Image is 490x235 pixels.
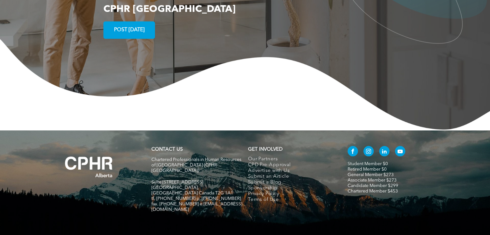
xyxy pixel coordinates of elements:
[348,178,397,183] a: Associate Member $273
[151,180,203,184] span: Suite [STREET_ADDRESS]
[363,146,374,158] a: instagram
[151,157,241,173] span: Chartered Professionals in Human Resources of [GEOGRAPHIC_DATA] (CPHR [GEOGRAPHIC_DATA])
[151,185,233,195] span: [GEOGRAPHIC_DATA], [GEOGRAPHIC_DATA] Canada T2G 1A1
[248,185,334,191] a: Sponsorship
[379,146,389,158] a: linkedin
[151,147,183,152] a: CONTACT US
[395,146,405,158] a: youtube
[103,22,155,39] a: POST [DATE]
[52,144,126,191] img: A white background with a few lines on it
[348,183,398,188] a: Candidate Member $299
[348,167,387,172] a: Retired Member $0
[248,168,334,174] a: Advertise with Us
[348,173,394,177] a: General Member $273
[112,24,147,36] span: POST [DATE]
[248,180,334,185] a: Submit a Blog
[348,146,358,158] a: facebook
[248,156,334,162] a: Our Partners
[248,191,334,197] a: Privacy Policy
[348,189,398,193] a: Chartered Member $453
[248,174,334,180] a: Submit an Article
[248,147,283,152] span: GET INVOLVED
[248,197,334,203] a: Terms of Use
[248,162,334,168] a: CPD Pre-Approval
[348,162,388,166] a: Student Member $0
[151,202,242,212] span: fax. [PHONE_NUMBER] e:[EMAIL_ADDRESS][DOMAIN_NAME]
[103,5,235,14] span: CPHR [GEOGRAPHIC_DATA]
[151,196,241,201] span: tf. [PHONE_NUMBER] p. [PHONE_NUMBER]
